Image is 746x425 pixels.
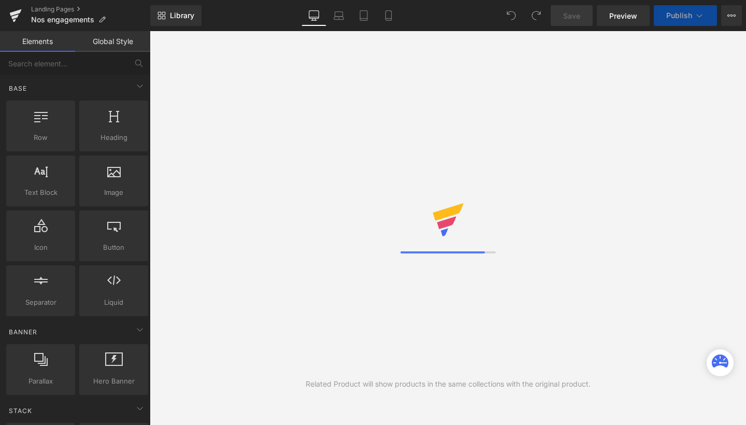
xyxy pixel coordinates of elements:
[82,376,145,387] span: Hero Banner
[721,5,742,26] button: More
[82,242,145,253] span: Button
[306,378,591,390] div: Related Product will show products in the same collections with the original product.
[563,10,580,21] span: Save
[9,376,72,387] span: Parallax
[82,187,145,198] span: Image
[170,11,194,20] span: Library
[501,5,522,26] button: Undo
[654,5,717,26] button: Publish
[75,31,150,52] a: Global Style
[31,5,150,13] a: Landing Pages
[31,16,94,24] span: Nos engagements
[8,83,28,93] span: Base
[9,132,72,143] span: Row
[326,5,351,26] a: Laptop
[8,406,33,416] span: Stack
[9,187,72,198] span: Text Block
[597,5,650,26] a: Preview
[376,5,401,26] a: Mobile
[302,5,326,26] a: Desktop
[82,297,145,308] span: Liquid
[666,11,692,20] span: Publish
[9,242,72,253] span: Icon
[8,327,38,337] span: Banner
[351,5,376,26] a: Tablet
[82,132,145,143] span: Heading
[609,10,637,21] span: Preview
[9,297,72,308] span: Separator
[150,5,202,26] a: New Library
[526,5,547,26] button: Redo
